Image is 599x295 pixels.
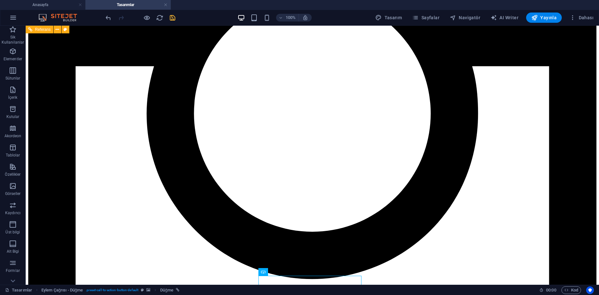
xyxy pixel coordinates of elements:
button: Sayfalar [410,13,442,23]
button: reload [156,14,163,21]
i: Sayfayı yeniden yükleyin [156,14,163,21]
span: Referans [35,28,51,31]
i: Bu element, özelleştirilebilir bir ön ayar [141,288,144,292]
p: Kutular [6,114,20,119]
i: Kaydet (Ctrl+S) [169,14,176,21]
span: AI Writer [490,14,518,21]
h6: 100% [286,14,296,21]
span: Sayfalar [412,14,439,21]
button: Dahası [567,13,596,23]
p: Elementler [4,56,22,62]
span: Yayınla [531,14,557,21]
p: Üst bilgi [5,230,20,235]
span: Dahası [569,14,594,21]
span: Seçmek için tıkla. Düzenlemek için çift tıkla [41,286,83,294]
button: Navigatör [447,13,483,23]
span: Navigatör [450,14,480,21]
span: Kod [564,286,578,294]
p: Özellikler [5,172,21,177]
p: Tablolar [6,153,20,158]
img: Editor Logo [37,14,85,21]
button: 100% [276,14,299,21]
p: Formlar [6,268,20,273]
button: Tasarım [373,13,404,23]
p: Kaydırıcı [5,210,21,215]
span: 00 00 [546,286,556,294]
i: Bu element bağlantılı [176,288,179,292]
button: Usercentrics [586,286,594,294]
p: İçerik [8,95,17,100]
button: AI Writer [488,13,521,23]
span: . preset-call-to-action-button-default [86,286,138,294]
button: Kod [561,286,581,294]
span: : [551,288,551,292]
a: Seçimi iptal etmek için tıkla. Sayfaları açmak için çift tıkla [5,286,32,294]
h4: Tasarımlar [85,1,171,8]
p: Görseller [5,191,21,196]
nav: breadcrumb [41,286,179,294]
button: save [169,14,176,21]
button: Yayınla [526,13,562,23]
div: Tasarım (Ctrl+Alt+Y) [373,13,404,23]
button: Ön izleme modundan çıkıp düzenlemeye devam etmek için buraya tıklayın [143,14,151,21]
p: Akordeon [4,133,22,139]
h6: Oturum süresi [539,286,556,294]
p: Sütunlar [5,76,21,81]
i: Bu element, arka plan içeriyor [146,288,150,292]
p: Alt Bigi [7,249,19,254]
span: Tasarım [375,14,402,21]
button: undo [104,14,112,21]
i: Geri al: Düğmeyi dönüştür (Ctrl+Z) [105,14,112,21]
span: Seçmek için tıkla. Düzenlemek için çift tıkla [160,286,173,294]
